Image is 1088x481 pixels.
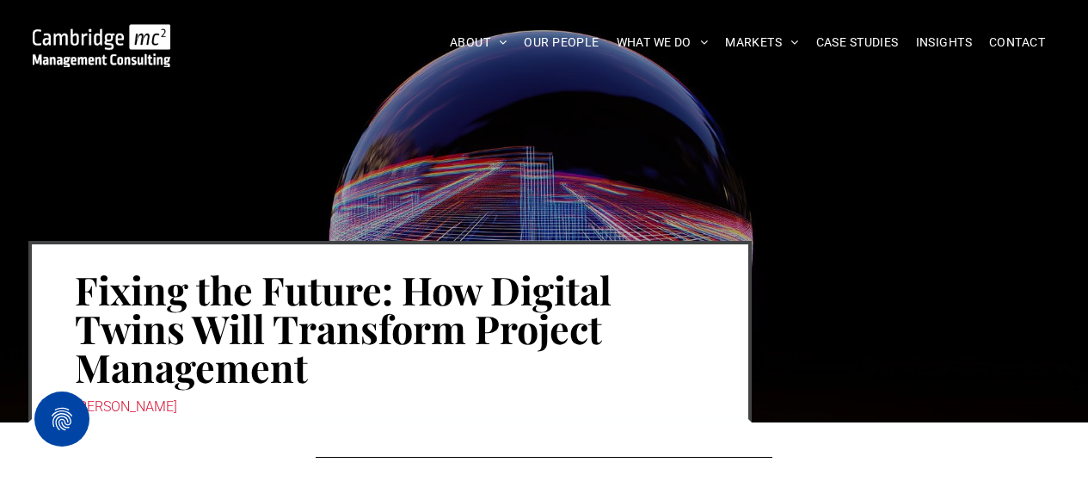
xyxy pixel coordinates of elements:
[980,29,1054,56] a: CONTACT
[441,29,516,56] a: ABOUT
[608,29,717,56] a: WHAT WE DO
[33,27,171,45] a: Your Business Transformed | Cambridge Management Consulting
[75,268,705,388] h1: Fixing the Future: How Digital Twins Will Transform Project Management
[515,29,607,56] a: OUR PEOPLE
[75,395,705,419] div: [PERSON_NAME]
[716,29,807,56] a: MARKETS
[907,29,980,56] a: INSIGHTS
[808,29,907,56] a: CASE STUDIES
[33,24,171,67] img: Go to Homepage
